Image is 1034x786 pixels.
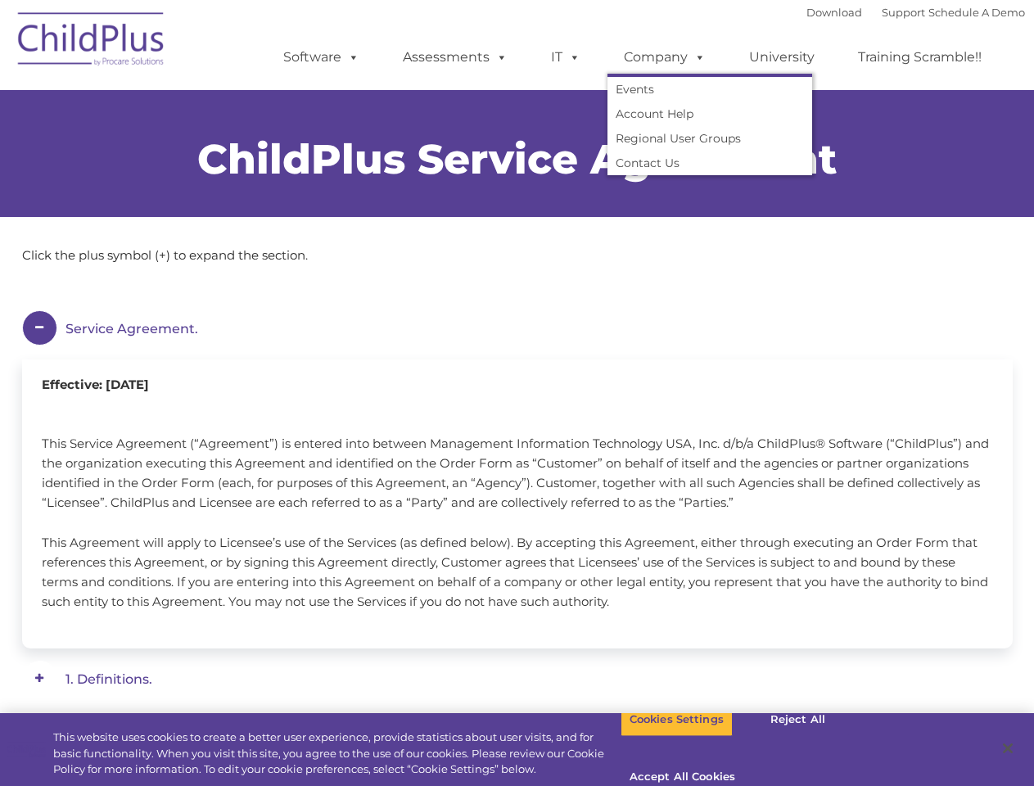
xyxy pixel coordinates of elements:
a: Events [607,77,812,102]
a: Company [607,41,722,74]
img: ChildPlus by Procare Solutions [10,1,174,83]
span: ChildPlus Service Agreement [197,134,837,184]
button: Close [990,730,1026,766]
p: Click the plus symbol (+) to expand the section. [22,246,1013,265]
a: Download [806,6,862,19]
a: University [733,41,831,74]
a: IT [535,41,597,74]
a: Account Help [607,102,812,126]
a: Assessments [386,41,524,74]
button: Cookies Settings [621,702,733,737]
a: Schedule A Demo [928,6,1025,19]
b: Effective: [DATE] [42,377,149,392]
a: Regional User Groups [607,126,812,151]
span: 1. Definitions. [65,671,152,687]
a: Support [882,6,925,19]
a: Contact Us [607,151,812,175]
a: Training Scramble!! [842,41,998,74]
button: Reject All [747,702,849,737]
span: Service Agreement. [65,321,198,337]
a: Software [267,41,376,74]
font: | [806,6,1025,19]
div: This website uses cookies to create a better user experience, provide statistics about user visit... [53,730,621,778]
p: This Agreement will apply to Licensee’s use of the Services (as defined below). By accepting this... [42,533,993,612]
p: This Service Agreement (“Agreement”) is entered into between Management Information Technology US... [42,434,993,513]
